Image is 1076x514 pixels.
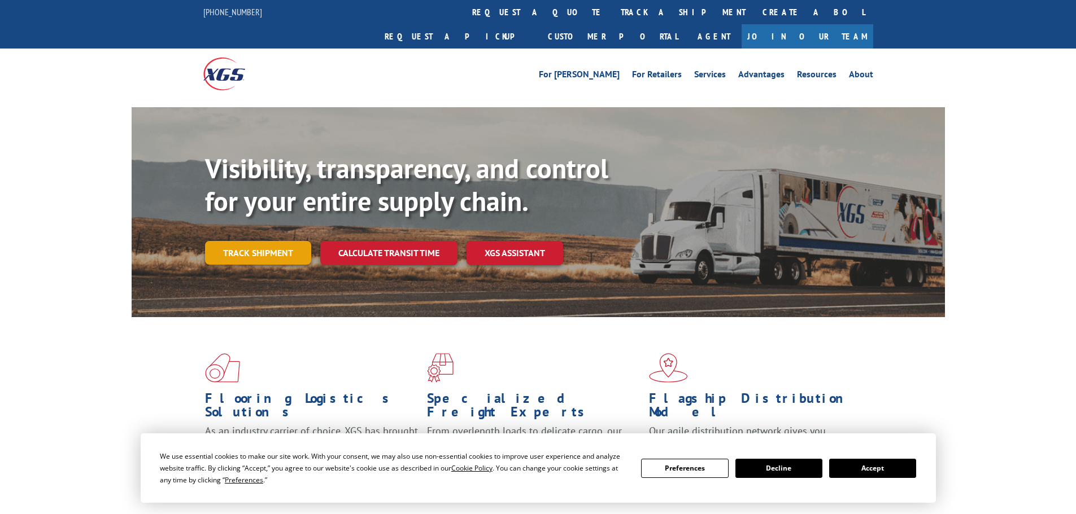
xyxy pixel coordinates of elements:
[205,241,311,265] a: Track shipment
[641,459,728,478] button: Preferences
[427,424,641,475] p: From overlength loads to delicate cargo, our experienced staff knows the best way to move your fr...
[427,392,641,424] h1: Specialized Freight Experts
[632,70,682,82] a: For Retailers
[797,70,837,82] a: Resources
[738,70,785,82] a: Advantages
[205,424,418,464] span: As an industry carrier of choice, XGS has brought innovation and dedication to flooring logistics...
[649,353,688,383] img: xgs-icon-flagship-distribution-model-red
[376,24,539,49] a: Request a pickup
[205,353,240,383] img: xgs-icon-total-supply-chain-intelligence-red
[203,6,262,17] a: [PHONE_NUMBER]
[451,463,493,473] span: Cookie Policy
[649,424,857,451] span: Our agile distribution network gives you nationwide inventory management on demand.
[694,70,726,82] a: Services
[649,392,862,424] h1: Flagship Distribution Model
[427,353,454,383] img: xgs-icon-focused-on-flooring-red
[160,450,628,486] div: We use essential cookies to make our site work. With your consent, we may also use non-essential ...
[141,433,936,503] div: Cookie Consent Prompt
[829,459,916,478] button: Accept
[320,241,458,265] a: Calculate transit time
[225,475,263,485] span: Preferences
[849,70,873,82] a: About
[539,70,620,82] a: For [PERSON_NAME]
[686,24,742,49] a: Agent
[467,241,563,265] a: XGS ASSISTANT
[205,392,419,424] h1: Flooring Logistics Solutions
[735,459,822,478] button: Decline
[205,151,608,218] b: Visibility, transparency, and control for your entire supply chain.
[539,24,686,49] a: Customer Portal
[742,24,873,49] a: Join Our Team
